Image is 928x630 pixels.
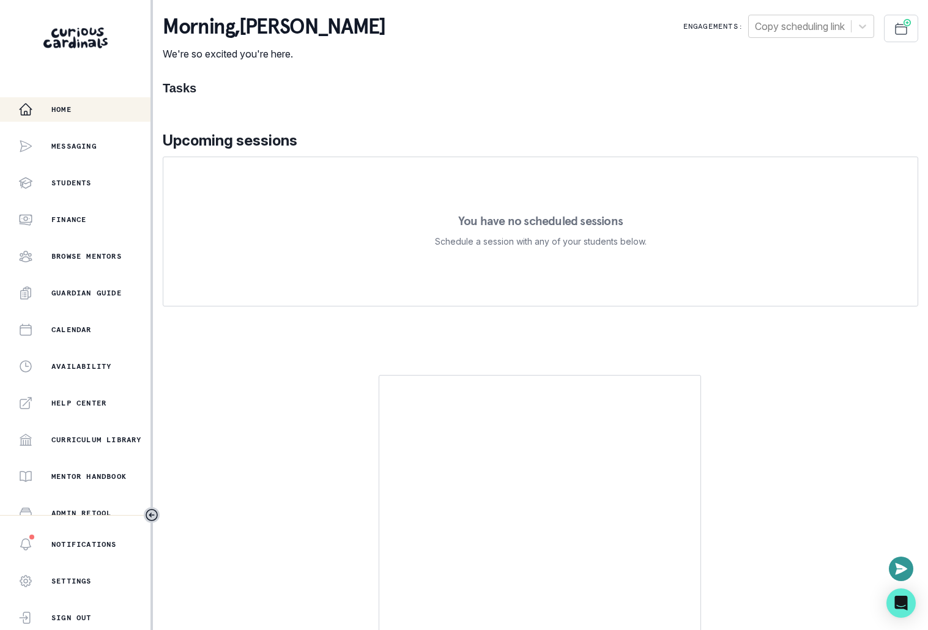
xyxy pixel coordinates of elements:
[51,361,111,371] p: Availability
[144,507,160,523] button: Toggle sidebar
[51,215,86,224] p: Finance
[51,508,111,518] p: Admin Retool
[458,215,623,227] p: You have no scheduled sessions
[163,130,918,152] p: Upcoming sessions
[435,234,647,249] p: Schedule a session with any of your students below.
[51,435,142,445] p: Curriculum Library
[51,576,92,586] p: Settings
[51,178,92,188] p: Students
[51,105,72,114] p: Home
[51,325,92,335] p: Calendar
[163,46,385,61] p: We're so excited you're here.
[683,21,743,31] p: Engagements:
[51,141,97,151] p: Messaging
[884,15,918,42] button: Schedule Sessions
[43,28,108,48] img: Curious Cardinals Logo
[51,613,92,623] p: Sign Out
[163,81,918,95] h1: Tasks
[886,588,916,618] div: Open Intercom Messenger
[51,472,127,481] p: Mentor Handbook
[51,539,117,549] p: Notifications
[51,251,122,261] p: Browse Mentors
[163,15,385,39] p: morning , [PERSON_NAME]
[51,288,122,298] p: Guardian Guide
[51,398,106,408] p: Help Center
[889,557,913,581] button: Open or close messaging widget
